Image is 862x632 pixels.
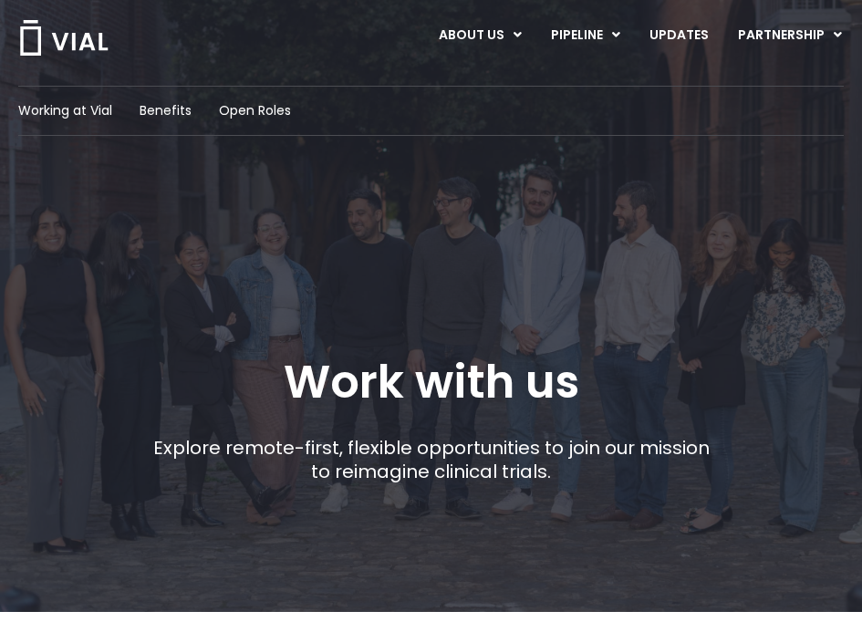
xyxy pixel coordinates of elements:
[424,20,535,51] a: ABOUT USMenu Toggle
[284,356,579,409] h1: Work with us
[536,20,634,51] a: PIPELINEMenu Toggle
[140,101,192,120] a: Benefits
[635,20,722,51] a: UPDATES
[219,101,291,120] a: Open Roles
[146,436,716,483] p: Explore remote-first, flexible opportunities to join our mission to reimagine clinical trials.
[18,20,109,56] img: Vial Logo
[18,101,112,120] a: Working at Vial
[723,20,857,51] a: PARTNERSHIPMenu Toggle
